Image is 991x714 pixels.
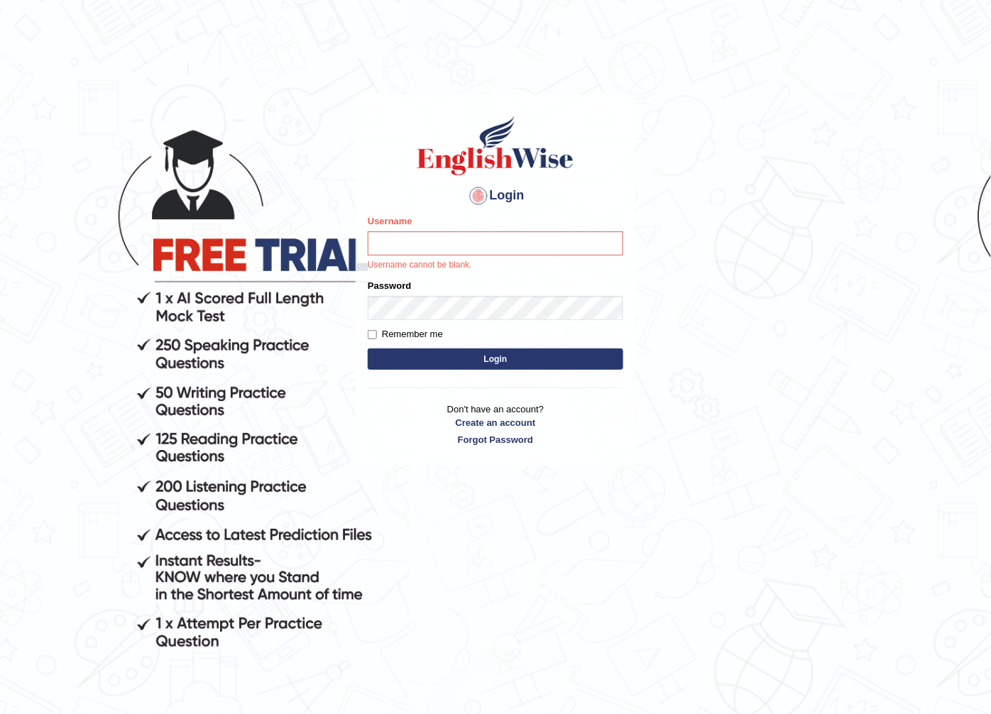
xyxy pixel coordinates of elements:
p: Username cannot be blank. [368,259,623,272]
button: Login [368,348,623,370]
img: Logo of English Wise sign in for intelligent practice with AI [415,114,576,177]
a: Create an account [368,416,623,429]
p: Don't have an account? [368,402,623,446]
a: Forgot Password [368,433,623,446]
h4: Login [368,185,623,207]
label: Username [368,214,412,228]
label: Remember me [368,327,443,341]
label: Password [368,279,411,292]
input: Remember me [368,330,377,339]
